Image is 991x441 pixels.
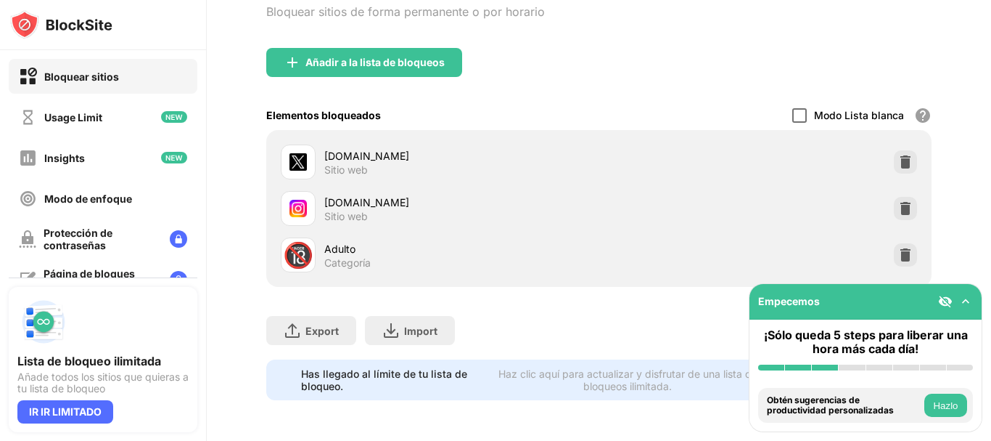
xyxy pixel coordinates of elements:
[814,109,904,121] div: Modo Lista blanca
[10,10,112,39] img: logo-blocksite.svg
[938,294,953,309] img: eye-not-visible.svg
[958,294,973,309] img: omni-setup-toggle.svg
[44,152,85,164] div: Insights
[19,271,36,288] img: customize-block-page-off.svg
[758,295,820,307] div: Empecemos
[324,148,599,163] div: [DOMAIN_NAME]
[305,57,445,68] div: Añadir a la lista de bloqueos
[19,108,37,126] img: time-usage-off.svg
[19,149,37,167] img: insights-off.svg
[324,210,368,223] div: Sitio web
[17,296,70,348] img: push-block-list.svg
[305,325,339,337] div: Export
[17,371,189,395] div: Añade todos los sitios que quieras a tu lista de bloqueo
[266,4,545,19] div: Bloquear sitios de forma permanente o por horario
[324,163,368,177] div: Sitio web
[19,68,37,86] img: block-on.svg
[924,394,967,417] button: Hazlo
[170,230,187,248] img: lock-menu.svg
[283,240,313,270] div: 🔞
[767,395,921,416] div: Obtén sugerencias de productividad personalizadas
[483,368,772,392] div: Haz clic aquí para actualizar y disfrutar de una lista de bloqueos ilimitada.
[161,152,187,163] img: new-icon.svg
[289,200,307,217] img: favicons
[44,111,102,124] div: Usage Limit
[161,111,187,123] img: new-icon.svg
[289,153,307,171] img: favicons
[758,328,973,356] div: ¡Sólo queda 5 steps para liberar una hora más cada día!
[19,230,36,248] img: password-protection-off.svg
[17,400,113,424] div: IR IR LIMITADO
[17,354,189,368] div: Lista de bloqueo ilimitada
[324,195,599,210] div: [DOMAIN_NAME]
[44,227,158,251] div: Protección de contraseñas
[170,271,187,288] img: lock-menu.svg
[44,267,158,292] div: Página de bloques personalizados
[324,241,599,256] div: Adulto
[44,193,132,205] div: Modo de enfoque
[266,109,381,121] div: Elementos bloqueados
[324,256,371,270] div: Categoría
[404,325,437,337] div: Import
[301,368,475,392] div: Has llegado al límite de tu lista de bloqueo.
[19,190,37,208] img: focus-off.svg
[44,70,119,83] div: Bloquear sitios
